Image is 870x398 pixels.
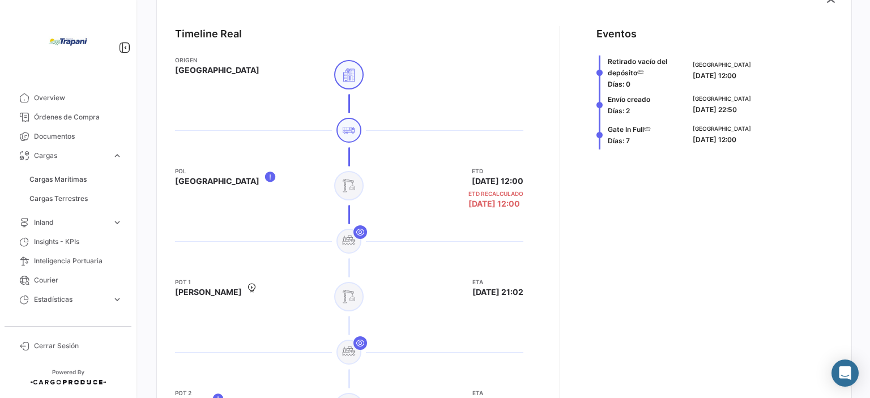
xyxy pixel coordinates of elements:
[34,275,122,285] span: Courier
[693,60,751,69] span: [GEOGRAPHIC_DATA]
[9,127,127,146] a: Documentos
[693,135,736,144] span: [DATE] 12:00
[34,151,108,161] span: Cargas
[34,217,108,228] span: Inland
[9,108,127,127] a: Órdenes de Compra
[34,341,122,351] span: Cerrar Sesión
[175,26,242,42] div: Timeline Real
[112,217,122,228] span: expand_more
[34,256,122,266] span: Inteligencia Portuaria
[34,294,108,305] span: Estadísticas
[596,26,637,42] div: Eventos
[29,174,87,185] span: Cargas Marítimas
[831,360,859,387] div: Abrir Intercom Messenger
[9,88,127,108] a: Overview
[29,194,88,204] span: Cargas Terrestres
[608,106,630,115] span: Días: 2
[9,271,127,290] a: Courier
[175,277,242,286] app-card-info-title: POT 1
[472,166,523,176] app-card-info-title: ETD
[34,237,122,247] span: Insights - KPIs
[9,251,127,271] a: Inteligencia Portuaria
[608,136,630,145] span: Días: 7
[175,176,259,187] span: [GEOGRAPHIC_DATA]
[175,166,259,176] app-card-info-title: POL
[175,286,242,298] span: [PERSON_NAME]
[693,124,751,133] span: [GEOGRAPHIC_DATA]
[25,190,127,207] a: Cargas Terrestres
[608,95,650,104] span: Envío creado
[693,94,751,103] span: [GEOGRAPHIC_DATA]
[608,80,630,88] span: Días: 0
[34,131,122,142] span: Documentos
[472,176,523,187] span: [DATE] 12:00
[472,277,523,286] app-card-info-title: ETA
[25,171,127,188] a: Cargas Marítimas
[9,232,127,251] a: Insights - KPIs
[34,112,122,122] span: Órdenes de Compra
[175,388,207,397] app-card-info-title: POT 2
[112,151,122,161] span: expand_more
[112,294,122,305] span: expand_more
[472,388,523,397] app-card-info-title: ETA
[175,65,259,76] span: [GEOGRAPHIC_DATA]
[175,55,259,65] app-card-info-title: Origen
[693,105,737,114] span: [DATE] 22:50
[608,125,644,134] span: Gate In Full
[472,286,523,298] span: [DATE] 21:02
[34,93,122,103] span: Overview
[608,57,667,77] span: Retirado vacío del depósito
[693,71,736,80] span: [DATE] 12:00
[40,14,96,70] img: bd005829-9598-4431-b544-4b06bbcd40b2.jpg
